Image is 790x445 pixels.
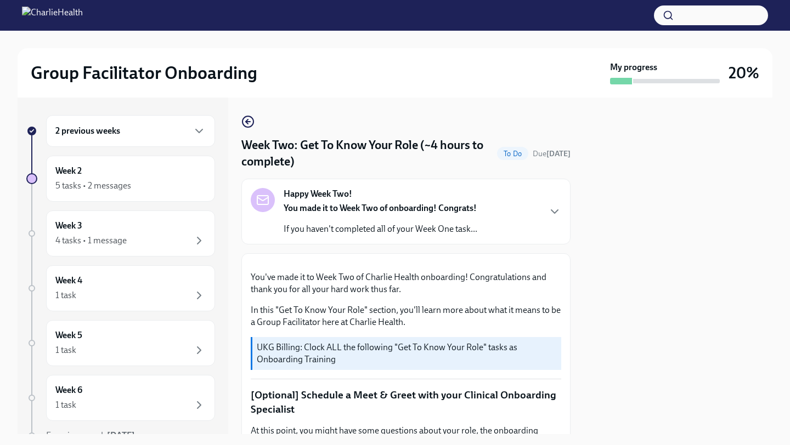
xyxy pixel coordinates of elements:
[31,62,257,84] h2: Group Facilitator Onboarding
[546,149,571,158] strong: [DATE]
[55,125,120,137] h6: 2 previous weeks
[533,149,571,159] span: October 13th, 2025 10:00
[46,430,135,441] span: Experience ends
[55,180,131,192] div: 5 tasks • 2 messages
[26,320,215,366] a: Week 51 task
[55,275,82,287] h6: Week 4
[533,149,571,158] span: Due
[55,235,127,247] div: 4 tasks • 1 message
[55,399,76,411] div: 1 task
[610,61,657,73] strong: My progress
[729,63,759,83] h3: 20%
[55,289,76,301] div: 1 task
[284,223,477,235] p: If you haven't completed all of your Week One task...
[26,210,215,256] a: Week 34 tasks • 1 message
[26,265,215,311] a: Week 41 task
[22,7,83,24] img: CharlieHealth
[26,156,215,202] a: Week 25 tasks • 2 messages
[55,329,82,341] h6: Week 5
[251,388,561,416] p: [Optional] Schedule a Meet & Greet with your Clinical Onboarding Specialist
[241,137,493,170] h4: Week Two: Get To Know Your Role (~4 hours to complete)
[107,430,135,441] strong: [DATE]
[251,271,561,295] p: You've made it to Week Two of Charlie Health onboarding! Congratulations and thank you for all yo...
[26,375,215,421] a: Week 61 task
[55,165,82,177] h6: Week 2
[257,341,557,366] p: UKG Billing: Clock ALL the following "Get To Know Your Role" tasks as Onboarding Training
[55,344,76,356] div: 1 task
[497,150,528,158] span: To Do
[55,220,82,232] h6: Week 3
[46,115,215,147] div: 2 previous weeks
[55,384,82,396] h6: Week 6
[284,188,352,200] strong: Happy Week Two!
[251,304,561,328] p: In this "Get To Know Your Role" section, you'll learn more about what it means to be a Group Faci...
[284,203,477,213] strong: You made it to Week Two of onboarding! Congrats!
